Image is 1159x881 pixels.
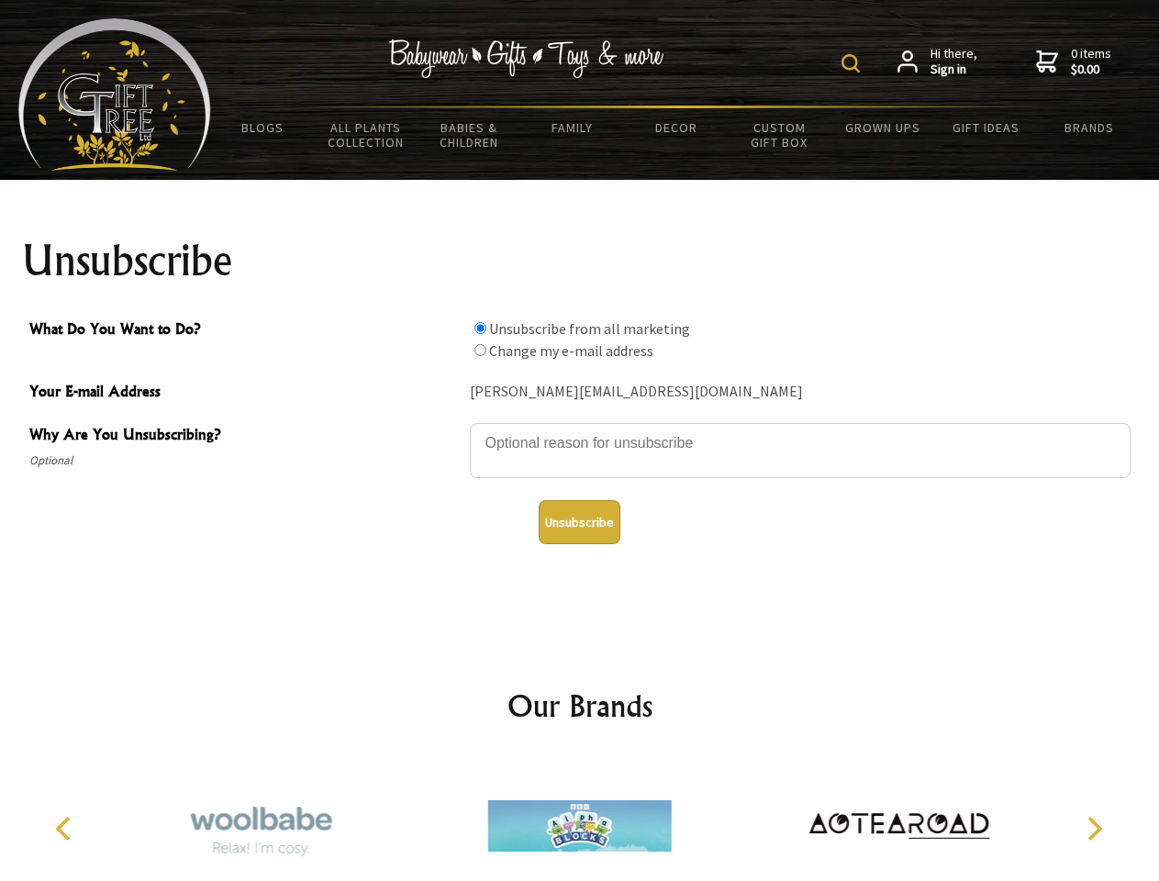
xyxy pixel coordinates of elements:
a: Brands [1038,108,1142,147]
a: BLOGS [211,108,315,147]
span: 0 items [1071,45,1111,78]
a: Gift Ideas [934,108,1038,147]
span: Hi there, [931,46,977,78]
a: Custom Gift Box [728,108,831,162]
a: Family [521,108,625,147]
button: Next [1074,809,1114,849]
h2: Our Brands [37,684,1123,728]
label: Change my e-mail address [489,341,653,360]
button: Unsubscribe [539,500,620,544]
button: Previous [46,809,86,849]
img: product search [841,54,860,72]
a: Decor [624,108,728,147]
input: What Do You Want to Do? [474,322,486,334]
span: Why Are You Unsubscribing? [29,423,461,450]
a: 0 items$0.00 [1036,46,1111,78]
input: What Do You Want to Do? [474,344,486,356]
a: Hi there,Sign in [897,46,977,78]
a: All Plants Collection [315,108,418,162]
a: Grown Ups [830,108,934,147]
img: Babywear - Gifts - Toys & more [389,39,664,78]
h1: Unsubscribe [22,239,1138,283]
span: What Do You Want to Do? [29,318,461,344]
label: Unsubscribe from all marketing [489,319,690,338]
div: [PERSON_NAME][EMAIL_ADDRESS][DOMAIN_NAME] [470,378,1131,407]
strong: Sign in [931,61,977,78]
span: Your E-mail Address [29,380,461,407]
textarea: Why Are You Unsubscribing? [470,423,1131,478]
img: Babyware - Gifts - Toys and more... [18,18,211,171]
a: Babies & Children [418,108,521,162]
span: Optional [29,450,461,472]
strong: $0.00 [1071,61,1111,78]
